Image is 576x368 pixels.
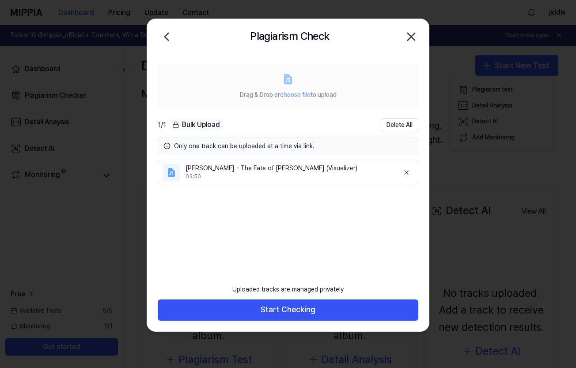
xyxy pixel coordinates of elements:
[170,119,223,131] button: Bulk Upload
[240,91,337,98] span: Drag & Drop or to upload
[158,120,166,130] div: / 1
[186,173,392,180] div: 03:50
[280,91,311,98] span: choose file
[227,280,349,299] div: Uploaded tracks are managed privately
[250,28,329,45] h2: Plagiarism Check
[158,121,161,129] span: 1
[381,118,418,132] button: Delete All
[186,164,392,173] div: [PERSON_NAME] - The Fate of [PERSON_NAME] (Visualizer)
[174,142,413,150] div: Only one track can be uploaded at a time via link.
[158,299,418,321] button: Start Checking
